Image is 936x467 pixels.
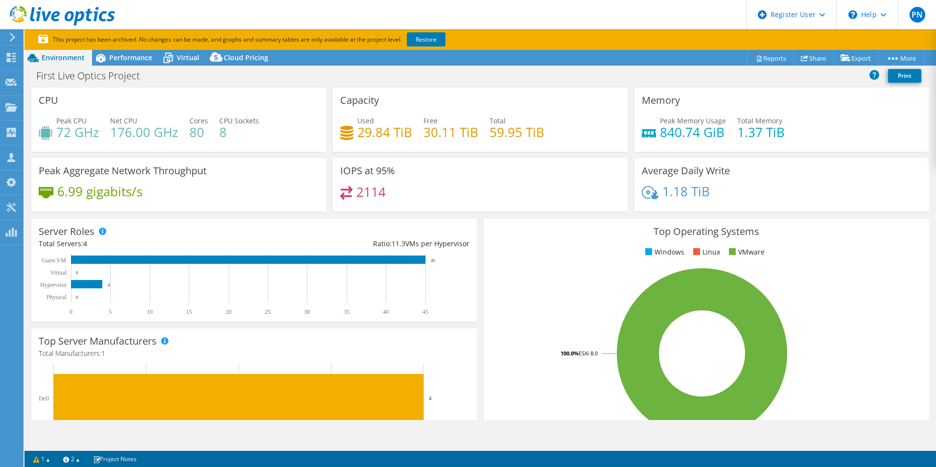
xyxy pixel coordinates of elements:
a: Export [833,50,879,66]
a: Share [794,50,834,66]
li: Linux [691,247,720,257]
a: 1 [26,453,57,465]
h4: 80 [189,127,208,138]
span: Virtual [177,53,199,62]
text: 25 [265,308,271,315]
text: 4 [108,282,110,287]
a: Project Notes [86,453,143,465]
h3: Average Daily Write [642,165,730,176]
a: Restore [407,32,445,47]
h4: 176.00 GHz [110,127,178,138]
h3: Peak Aggregate Network Throughput [39,165,207,176]
tspan: 100.0% [561,350,579,357]
text: 20 [226,308,232,315]
h4: 30.11 TiB [423,127,478,138]
h4: 6.99 gigabits/s [57,186,142,197]
span: Cores [189,116,208,125]
a: 2 [56,453,87,465]
span: PN [910,7,925,23]
a: More [878,50,924,66]
span: Performance [109,53,152,62]
h4: 59.95 TiB [490,127,544,138]
text: 4 [429,395,432,401]
span: Cloud Pricing [224,53,268,62]
svg: \n [848,10,857,19]
h4: 29.84 TiB [357,127,412,138]
p: This project has been archived. No changes can be made, and graphs and summary tables are only av... [38,34,518,45]
text: 45 [431,258,436,263]
text: 0 [76,295,78,300]
h4: Total Manufacturers: [39,348,469,359]
span: Peak Memory Usage [660,116,726,125]
div: Total Servers: [39,238,254,249]
h4: 1.18 TiB [662,186,710,197]
span: Free [423,116,438,125]
h4: 2114 [356,187,386,197]
text: 5 [109,308,112,315]
text: 0 [76,270,78,275]
span: Total Memory [737,116,782,125]
text: 40 [383,308,389,315]
h3: CPU [39,95,58,106]
text: Virtual [50,269,67,276]
text: Physical [47,294,67,301]
li: VMware [726,247,765,257]
h4: 1.37 TiB [737,127,785,138]
span: Used [357,116,374,125]
span: Environment [42,53,85,62]
a: Reports [747,50,794,66]
text: 35 [344,308,350,315]
h3: Top Operating Systems [491,226,922,237]
text: 30 [304,308,310,315]
h4: 840.74 GiB [660,127,726,138]
span: 11.3 [392,239,405,248]
h3: Memory [642,95,680,106]
text: Dell [39,395,49,402]
span: Peak CPU [56,116,87,125]
li: Windows [643,247,684,257]
h3: Top Server Manufacturers [39,336,157,347]
text: 0 [70,308,72,315]
h4: 72 GHz [56,127,99,138]
text: 15 [186,308,192,315]
h3: Capacity [340,95,379,106]
span: 4 [83,239,87,248]
span: Total [490,116,506,125]
h3: IOPS at 95% [340,165,395,176]
h1: First Live Optics Project [32,70,155,81]
span: CPU Sockets [219,116,259,125]
tspan: ESXi 8.0 [579,350,598,357]
text: 45 [422,308,428,315]
text: 10 [147,308,153,315]
div: Ratio: VMs per Hypervisor [254,238,469,249]
span: 1 [101,349,105,358]
span: Net CPU [110,116,137,125]
a: Print [888,69,921,83]
text: Guest VM [42,257,66,264]
text: Hypervisor [40,281,67,288]
h3: Server Roles [39,226,94,237]
h4: 8 [219,127,259,138]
